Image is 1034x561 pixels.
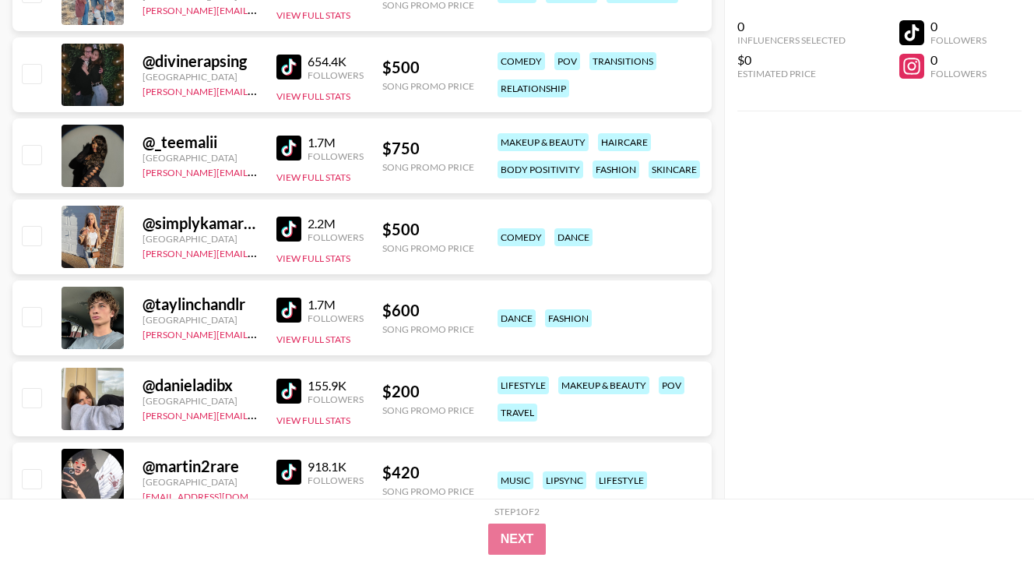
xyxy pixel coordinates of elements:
[382,382,474,401] div: $ 200
[498,79,569,97] div: relationship
[142,2,373,16] a: [PERSON_NAME][EMAIL_ADDRESS][DOMAIN_NAME]
[498,404,537,422] div: travel
[382,323,474,335] div: Song Promo Price
[956,483,1015,542] iframe: Drift Widget Chat Controller
[589,52,656,70] div: transitions
[554,228,593,246] div: dance
[142,314,258,326] div: [GEOGRAPHIC_DATA]
[142,376,258,395] div: @ danieladibx
[142,132,258,152] div: @ _teemalii
[737,68,846,79] div: Estimated Price
[142,245,373,259] a: [PERSON_NAME][EMAIL_ADDRESS][DOMAIN_NAME]
[142,152,258,164] div: [GEOGRAPHIC_DATA]
[593,161,639,178] div: fashion
[142,488,299,503] a: [EMAIL_ADDRESS][DOMAIN_NAME]
[308,54,364,69] div: 654.4K
[308,475,364,486] div: Followers
[930,34,987,46] div: Followers
[382,242,474,254] div: Song Promo Price
[142,326,373,340] a: [PERSON_NAME][EMAIL_ADDRESS][DOMAIN_NAME]
[276,90,350,102] button: View Full Stats
[382,220,474,239] div: $ 500
[498,471,533,489] div: music
[276,217,301,242] img: TikTok
[649,161,700,178] div: skincare
[142,407,373,422] a: [PERSON_NAME][EMAIL_ADDRESS][DOMAIN_NAME]
[276,496,350,507] button: View Full Stats
[276,55,301,79] img: TikTok
[142,395,258,407] div: [GEOGRAPHIC_DATA]
[930,19,987,34] div: 0
[276,415,350,426] button: View Full Stats
[276,379,301,404] img: TikTok
[276,460,301,485] img: TikTok
[308,69,364,81] div: Followers
[276,333,350,345] button: View Full Stats
[308,150,364,162] div: Followers
[554,52,580,70] div: pov
[737,19,846,34] div: 0
[659,376,684,394] div: pov
[382,139,474,158] div: $ 750
[276,252,350,264] button: View Full Stats
[308,135,364,150] div: 1.7M
[276,171,350,183] button: View Full Stats
[308,216,364,231] div: 2.2M
[598,133,651,151] div: haircare
[276,9,350,21] button: View Full Stats
[596,471,647,489] div: lifestyle
[142,71,258,83] div: [GEOGRAPHIC_DATA]
[308,231,364,243] div: Followers
[498,228,545,246] div: comedy
[930,68,987,79] div: Followers
[930,52,987,68] div: 0
[488,524,547,555] button: Next
[543,471,586,489] div: lipsync
[545,309,592,327] div: fashion
[142,233,258,245] div: [GEOGRAPHIC_DATA]
[558,376,649,394] div: makeup & beauty
[498,309,536,327] div: dance
[142,164,373,178] a: [PERSON_NAME][EMAIL_ADDRESS][DOMAIN_NAME]
[308,393,364,405] div: Followers
[142,51,258,71] div: @ divinerapsing
[382,80,474,92] div: Song Promo Price
[276,136,301,161] img: TikTok
[142,457,258,476] div: @ martin2rare
[142,295,258,314] div: @ taylinchandlr
[142,83,373,97] a: [PERSON_NAME][EMAIL_ADDRESS][DOMAIN_NAME]
[382,404,474,416] div: Song Promo Price
[494,506,540,517] div: Step 1 of 2
[382,301,474,320] div: $ 600
[498,376,549,394] div: lifestyle
[382,485,474,497] div: Song Promo Price
[498,52,545,70] div: comedy
[308,459,364,475] div: 918.1K
[382,463,474,482] div: $ 420
[142,213,258,233] div: @ simplykamarea
[276,298,301,323] img: TikTok
[382,161,474,173] div: Song Promo Price
[737,52,846,68] div: $0
[737,34,846,46] div: Influencers Selected
[382,58,474,77] div: $ 500
[498,133,589,151] div: makeup & beauty
[308,297,364,312] div: 1.7M
[308,312,364,324] div: Followers
[142,476,258,488] div: [GEOGRAPHIC_DATA]
[308,378,364,393] div: 155.9K
[498,161,583,178] div: body positivity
